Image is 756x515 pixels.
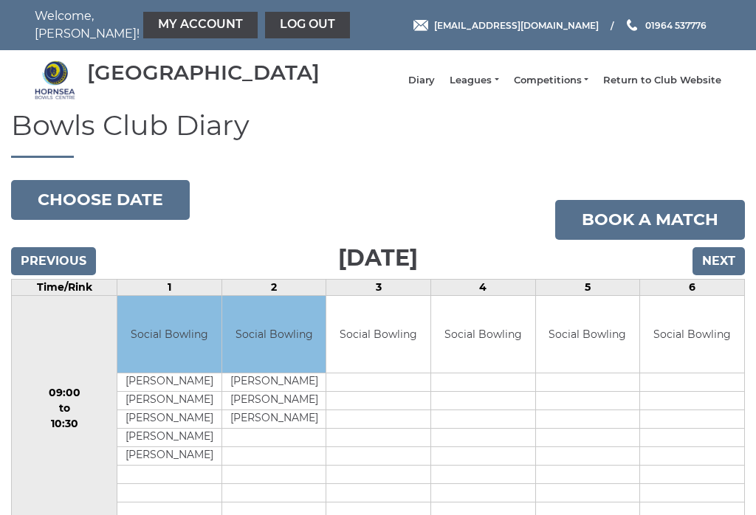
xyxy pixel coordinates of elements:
[143,12,258,38] a: My Account
[117,279,222,295] td: 1
[431,279,536,295] td: 4
[117,429,221,447] td: [PERSON_NAME]
[117,447,221,466] td: [PERSON_NAME]
[514,74,588,87] a: Competitions
[326,279,431,295] td: 3
[640,279,745,295] td: 6
[11,180,190,220] button: Choose date
[555,200,745,240] a: Book a match
[450,74,498,87] a: Leagues
[117,410,221,429] td: [PERSON_NAME]
[221,279,326,295] td: 2
[222,410,326,429] td: [PERSON_NAME]
[222,296,326,373] td: Social Bowling
[11,110,745,158] h1: Bowls Club Diary
[117,392,221,410] td: [PERSON_NAME]
[640,296,744,373] td: Social Bowling
[536,296,640,373] td: Social Bowling
[413,18,599,32] a: Email [EMAIL_ADDRESS][DOMAIN_NAME]
[117,296,221,373] td: Social Bowling
[627,19,637,31] img: Phone us
[35,60,75,100] img: Hornsea Bowls Centre
[603,74,721,87] a: Return to Club Website
[222,373,326,392] td: [PERSON_NAME]
[434,19,599,30] span: [EMAIL_ADDRESS][DOMAIN_NAME]
[645,19,707,30] span: 01964 537776
[117,373,221,392] td: [PERSON_NAME]
[12,279,117,295] td: Time/Rink
[431,296,535,373] td: Social Bowling
[408,74,435,87] a: Diary
[35,7,308,43] nav: Welcome, [PERSON_NAME]!
[693,247,745,275] input: Next
[265,12,350,38] a: Log out
[535,279,640,295] td: 5
[413,20,428,31] img: Email
[87,61,320,84] div: [GEOGRAPHIC_DATA]
[11,247,96,275] input: Previous
[625,18,707,32] a: Phone us 01964 537776
[222,392,326,410] td: [PERSON_NAME]
[326,296,430,373] td: Social Bowling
